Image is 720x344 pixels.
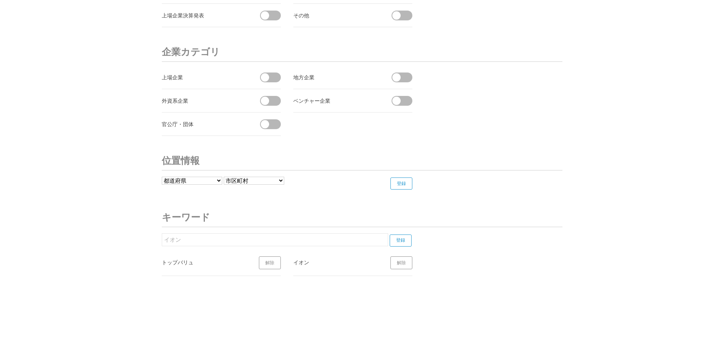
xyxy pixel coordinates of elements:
div: 外資系企業 [162,96,247,105]
div: 上場企業 [162,73,247,82]
div: 官公庁・団体 [162,119,247,129]
div: ベンチャー企業 [293,96,378,105]
input: キーワードを入力 [162,233,388,246]
h3: 位置情報 [162,151,562,171]
a: 解除 [259,256,281,269]
div: トップバリュ [162,258,247,267]
div: その他 [293,11,378,20]
div: 地方企業 [293,73,378,82]
input: 登録 [390,177,412,190]
input: 登録 [390,234,412,247]
div: 上場企業決算発表 [162,11,247,20]
a: 解除 [390,256,412,269]
div: イオン [293,258,378,267]
h3: キーワード [162,208,562,227]
h3: 企業カテゴリ [162,42,562,62]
